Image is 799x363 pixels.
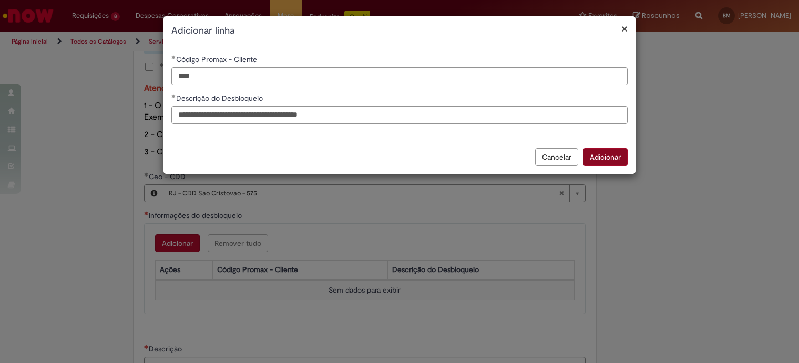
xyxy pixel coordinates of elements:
[171,67,628,85] input: Código Promax - Cliente
[176,55,259,64] span: Código Promax - Cliente
[171,106,628,124] input: Descrição do Desbloqueio
[176,94,265,103] span: Descrição do Desbloqueio
[171,24,628,38] h2: Adicionar linha
[535,148,578,166] button: Cancelar
[583,148,628,166] button: Adicionar
[171,94,176,98] span: Obrigatório Preenchido
[171,55,176,59] span: Obrigatório Preenchido
[621,23,628,34] button: Fechar modal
